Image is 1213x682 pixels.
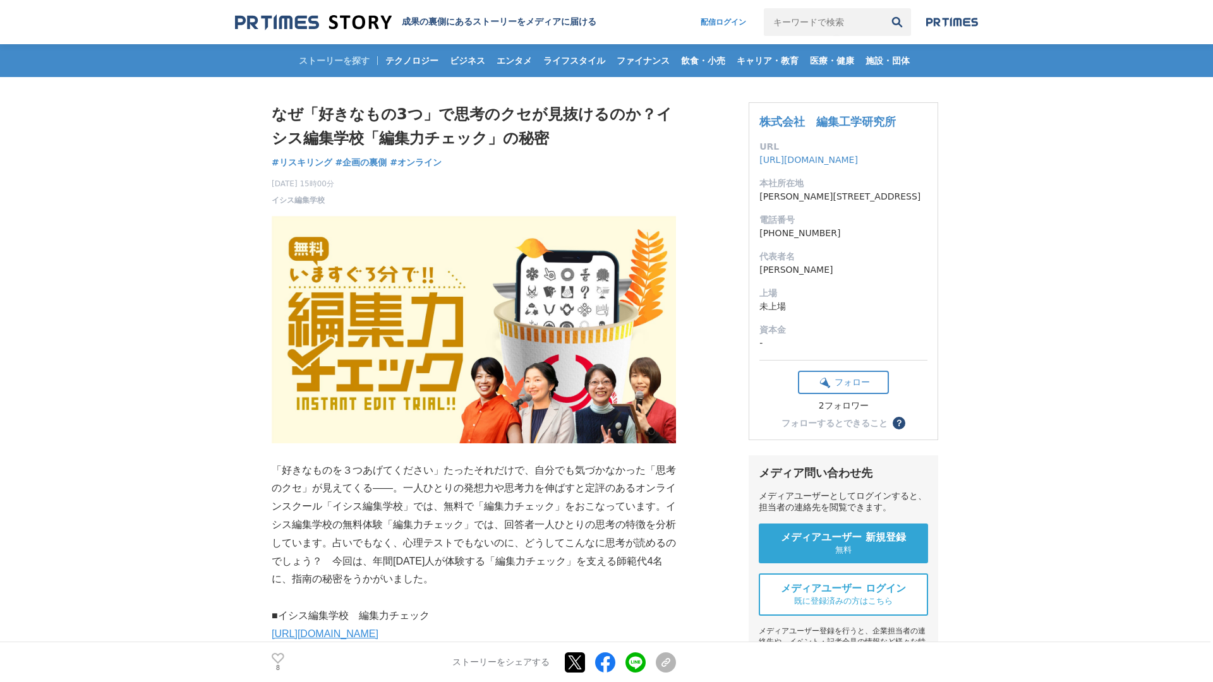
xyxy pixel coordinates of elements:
p: ■イシス編集学校 編集力チェック [272,607,676,625]
span: 医療・健康 [805,55,859,66]
img: prtimes [926,17,978,27]
a: 施設・団体 [860,44,915,77]
button: ？ [893,417,905,429]
span: ビジネス [445,55,490,66]
dt: 代表者名 [759,250,927,263]
div: フォローするとできること [782,419,888,428]
dd: 未上場 [759,300,927,313]
a: ライフスタイル [538,44,610,77]
input: キーワードで検索 [764,8,883,36]
a: 配信ログイン [688,8,759,36]
a: #オンライン [390,156,442,169]
p: ストーリーをシェアする [452,657,550,668]
span: ファイナンス [612,55,675,66]
h2: 成果の裏側にあるストーリーをメディアに届ける [402,16,596,28]
span: キャリア・教育 [732,55,804,66]
h1: なぜ「好きなもの3つ」で思考のクセが見抜けるのか？イシス編集学校「編集力チェック」の秘密 [272,102,676,151]
dd: [PERSON_NAME][STREET_ADDRESS] [759,190,927,203]
a: イシス編集学校 [272,194,325,206]
img: 成果の裏側にあるストーリーをメディアに届ける [235,14,392,31]
img: thumbnail_16603570-a315-11f0-9420-dbc182b1518c.png [272,216,676,443]
dt: 本社所在地 [759,177,927,190]
div: メディア問い合わせ先 [759,465,928,481]
div: メディアユーザー登録を行うと、企業担当者の連絡先や、イベント・記者会見の情報など様々な特記情報を閲覧できます。 ※内容はストーリー・プレスリリースにより異なります。 [759,626,928,679]
a: ファイナンス [612,44,675,77]
span: メディアユーザー 新規登録 [781,531,906,544]
span: [DATE] 15時00分 [272,178,334,189]
div: 2フォロワー [798,400,889,412]
span: 無料 [835,544,852,556]
dt: 上場 [759,287,927,300]
a: キャリア・教育 [732,44,804,77]
dd: - [759,337,927,350]
a: メディアユーザー ログイン 既に登録済みの方はこちら [759,573,928,616]
dd: [PHONE_NUMBER] [759,227,927,240]
span: #オンライン [390,157,442,168]
dd: [PERSON_NAME] [759,263,927,277]
a: 成果の裏側にあるストーリーをメディアに届ける 成果の裏側にあるストーリーをメディアに届ける [235,14,596,31]
span: エンタメ [492,55,537,66]
span: #リスキリング [272,157,332,168]
span: 施設・団体 [860,55,915,66]
div: メディアユーザーとしてログインすると、担当者の連絡先を閲覧できます。 [759,491,928,513]
a: ビジネス [445,44,490,77]
span: テクノロジー [380,55,444,66]
a: 医療・健康 [805,44,859,77]
button: 検索 [883,8,911,36]
a: テクノロジー [380,44,444,77]
span: ライフスタイル [538,55,610,66]
dt: 資本金 [759,323,927,337]
a: #企画の裏側 [335,156,387,169]
a: メディアユーザー 新規登録 無料 [759,523,928,563]
a: エンタメ [492,44,537,77]
a: 株式会社 編集工学研究所 [759,115,896,128]
p: 「好きなものを３つあげてください」たったそれだけで、自分でも気づかなかった「思考のクセ」が見えてくる――。一人ひとりの発想力や思考力を伸ばすと定評のあるオンラインスクール「イシス編集学校」では、... [272,462,676,589]
a: [URL][DOMAIN_NAME] [272,628,378,639]
button: フォロー [798,371,889,394]
a: 飲食・小売 [676,44,730,77]
a: [URL][DOMAIN_NAME] [759,155,858,165]
dt: 電話番号 [759,213,927,227]
a: #リスキリング [272,156,332,169]
span: 飲食・小売 [676,55,730,66]
span: メディアユーザー ログイン [781,582,906,595]
span: ？ [895,419,903,428]
dt: URL [759,140,927,153]
span: 既に登録済みの方はこちら [794,595,893,607]
p: 8 [272,665,284,671]
span: #企画の裏側 [335,157,387,168]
